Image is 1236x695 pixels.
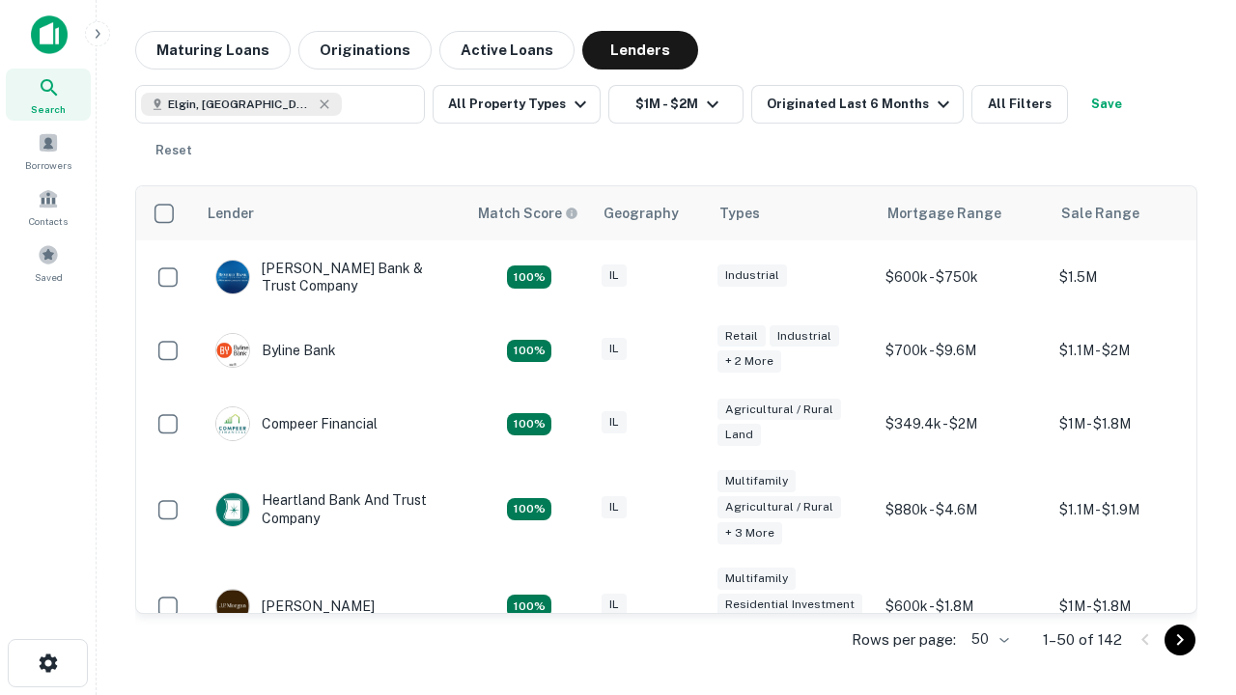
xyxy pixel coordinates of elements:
[602,264,627,287] div: IL
[770,325,839,347] div: Industrial
[1050,186,1223,240] th: Sale Range
[964,625,1012,653] div: 50
[887,202,1001,225] div: Mortgage Range
[1043,628,1122,652] p: 1–50 of 142
[507,340,551,363] div: Matching Properties: 16, hasApolloMatch: undefined
[1139,541,1236,633] iframe: Chat Widget
[717,424,761,446] div: Land
[876,314,1050,387] td: $700k - $9.6M
[717,594,862,616] div: Residential Investment
[143,131,205,170] button: Reset
[31,101,66,117] span: Search
[717,264,787,287] div: Industrial
[216,407,249,440] img: picture
[1165,625,1195,655] button: Go to next page
[717,568,796,590] div: Multifamily
[507,265,551,289] div: Matching Properties: 28, hasApolloMatch: undefined
[25,157,71,173] span: Borrowers
[717,470,796,492] div: Multifamily
[507,498,551,521] div: Matching Properties: 18, hasApolloMatch: undefined
[31,15,68,54] img: capitalize-icon.png
[29,213,68,229] span: Contacts
[971,85,1068,124] button: All Filters
[717,399,841,421] div: Agricultural / Rural
[215,333,336,368] div: Byline Bank
[708,186,876,240] th: Types
[215,589,375,624] div: [PERSON_NAME]
[602,338,627,360] div: IL
[208,202,254,225] div: Lender
[717,325,766,347] div: Retail
[717,350,781,373] div: + 2 more
[582,31,698,69] button: Lenders
[196,186,466,240] th: Lender
[215,260,447,294] div: [PERSON_NAME] Bank & Trust Company
[592,186,708,240] th: Geography
[608,85,744,124] button: $1M - $2M
[135,31,291,69] button: Maturing Loans
[1050,240,1223,314] td: $1.5M
[216,493,249,526] img: picture
[168,96,313,113] span: Elgin, [GEOGRAPHIC_DATA], [GEOGRAPHIC_DATA]
[507,595,551,618] div: Matching Properties: 25, hasApolloMatch: undefined
[602,411,627,433] div: IL
[604,202,679,225] div: Geography
[1050,387,1223,460] td: $1M - $1.8M
[216,334,249,367] img: picture
[216,261,249,293] img: picture
[215,406,378,441] div: Compeer Financial
[719,202,760,225] div: Types
[717,522,782,544] div: + 3 more
[876,460,1050,558] td: $880k - $4.6M
[602,594,627,616] div: IL
[433,85,601,124] button: All Property Types
[876,240,1050,314] td: $600k - $750k
[6,181,91,233] a: Contacts
[6,125,91,177] a: Borrowers
[478,203,575,224] h6: Match Score
[1050,460,1223,558] td: $1.1M - $1.9M
[876,387,1050,460] td: $349.4k - $2M
[439,31,575,69] button: Active Loans
[717,496,841,518] div: Agricultural / Rural
[767,93,955,116] div: Originated Last 6 Months
[876,186,1050,240] th: Mortgage Range
[466,186,592,240] th: Capitalize uses an advanced AI algorithm to match your search with the best lender. The match sco...
[1050,314,1223,387] td: $1.1M - $2M
[298,31,432,69] button: Originations
[1076,85,1138,124] button: Save your search to get updates of matches that match your search criteria.
[216,590,249,623] img: picture
[478,203,578,224] div: Capitalize uses an advanced AI algorithm to match your search with the best lender. The match sco...
[852,628,956,652] p: Rows per page:
[215,491,447,526] div: Heartland Bank And Trust Company
[751,85,964,124] button: Originated Last 6 Months
[876,558,1050,655] td: $600k - $1.8M
[6,236,91,289] a: Saved
[1061,202,1139,225] div: Sale Range
[35,269,63,285] span: Saved
[6,69,91,121] a: Search
[602,496,627,518] div: IL
[1050,558,1223,655] td: $1M - $1.8M
[507,413,551,436] div: Matching Properties: 19, hasApolloMatch: undefined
